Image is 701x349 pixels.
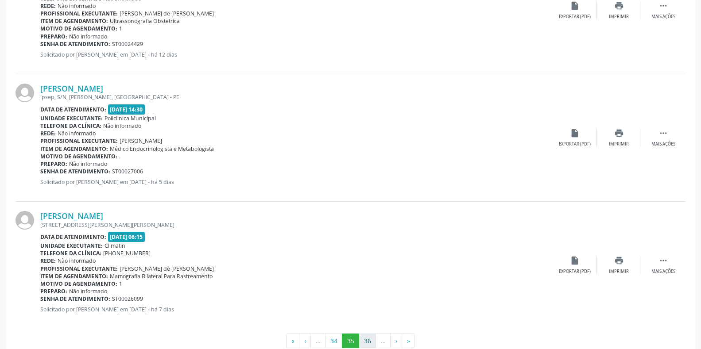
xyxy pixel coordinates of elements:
div: Mais ações [651,14,675,20]
i:  [658,256,668,265]
button: Go to last page [402,334,415,349]
p: Solicitado por [PERSON_NAME] em [DATE] - há 7 dias [40,306,553,313]
ul: Pagination [15,334,686,349]
i: insert_drive_file [570,1,580,11]
button: Go to previous page [299,334,311,349]
b: Rede: [40,257,56,265]
span: [PHONE_NUMBER] [103,249,151,257]
span: [DATE] 06:15 [108,232,145,242]
img: img [15,84,34,102]
img: img [15,211,34,230]
b: Senha de atendimento: [40,40,110,48]
b: Rede: [40,130,56,137]
b: Telefone da clínica: [40,122,101,130]
b: Motivo de agendamento: [40,153,117,160]
div: Exportar (PDF) [559,141,591,147]
div: Mais ações [651,141,675,147]
div: Mais ações [651,268,675,275]
span: Mamografia Bilateral Para Rastreamento [110,272,213,280]
span: ST00026099 [112,295,143,303]
b: Item de agendamento: [40,145,108,153]
i:  [658,1,668,11]
b: Profissional executante: [40,10,118,17]
span: Não informado [103,122,141,130]
div: ipsep, S/N, [PERSON_NAME], [GEOGRAPHIC_DATA] - PE [40,93,553,101]
span: Climatin [105,242,125,249]
span: Médico Endocrinologista e Metabologista [110,145,214,153]
span: 1 [119,25,122,32]
button: Go to next page [390,334,402,349]
span: . [119,153,120,160]
a: [PERSON_NAME] [40,211,103,221]
b: Unidade executante: [40,115,103,122]
i: insert_drive_file [570,256,580,265]
b: Unidade executante: [40,242,103,249]
b: Rede: [40,2,56,10]
span: ST00027006 [112,168,143,175]
button: Go to first page [286,334,299,349]
span: Não informado [58,2,96,10]
b: Item de agendamento: [40,272,108,280]
button: Go to page 35 [342,334,359,349]
i: print [614,256,624,265]
i: print [614,128,624,138]
span: [PERSON_NAME] [120,137,162,145]
b: Motivo de agendamento: [40,280,117,288]
button: Go to page 34 [325,334,342,349]
b: Senha de atendimento: [40,295,110,303]
div: Imprimir [609,14,629,20]
b: Preparo: [40,288,67,295]
b: Motivo de agendamento: [40,25,117,32]
span: Não informado [58,130,96,137]
div: [STREET_ADDRESS][PERSON_NAME][PERSON_NAME] [40,221,553,229]
span: 1 [119,280,122,288]
span: ST00024429 [112,40,143,48]
b: Profissional executante: [40,137,118,145]
div: Exportar (PDF) [559,14,591,20]
span: Ultrassonografia Obstetrica [110,17,180,25]
b: Data de atendimento: [40,233,106,241]
b: Preparo: [40,33,67,40]
i:  [658,128,668,138]
span: [PERSON_NAME] de [PERSON_NAME] [120,10,214,17]
span: Não informado [69,288,107,295]
span: Policlinica Municipal [105,115,156,122]
p: Solicitado por [PERSON_NAME] em [DATE] - há 5 dias [40,178,553,186]
span: Não informado [69,160,107,168]
span: Não informado [58,257,96,265]
i: print [614,1,624,11]
div: Imprimir [609,141,629,147]
b: Preparo: [40,160,67,168]
span: [PERSON_NAME] de [PERSON_NAME] [120,265,214,272]
div: Exportar (PDF) [559,268,591,275]
b: Item de agendamento: [40,17,108,25]
b: Data de atendimento: [40,106,106,113]
b: Senha de atendimento: [40,168,110,175]
b: Telefone da clínica: [40,249,101,257]
span: Não informado [69,33,107,40]
p: Solicitado por [PERSON_NAME] em [DATE] - há 12 dias [40,51,553,58]
span: [DATE] 14:30 [108,104,145,115]
a: [PERSON_NAME] [40,84,103,93]
button: Go to page 36 [359,334,376,349]
div: Imprimir [609,268,629,275]
b: Profissional executante: [40,265,118,272]
i: insert_drive_file [570,128,580,138]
